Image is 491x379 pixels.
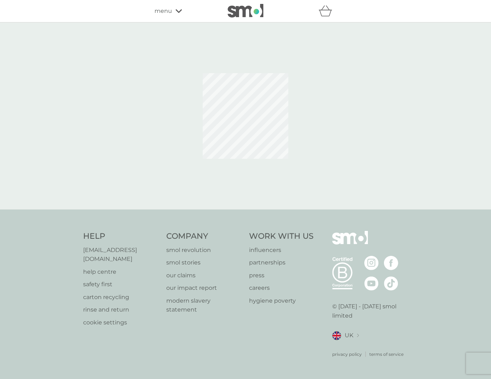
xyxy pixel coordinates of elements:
[228,4,263,17] img: smol
[166,258,242,267] a: smol stories
[332,351,362,358] a: privacy policy
[166,283,242,293] a: our impact report
[332,302,408,320] p: © [DATE] - [DATE] smol limited
[83,280,159,289] a: safety first
[166,231,242,242] h4: Company
[166,296,242,314] a: modern slavery statement
[249,283,314,293] a: careers
[83,267,159,277] a: help centre
[249,258,314,267] a: partnerships
[249,231,314,242] h4: Work With Us
[319,4,336,18] div: basket
[357,334,359,338] img: select a new location
[384,276,398,290] img: visit the smol Tiktok page
[166,271,242,280] a: our claims
[345,331,353,340] span: UK
[249,246,314,255] a: influencers
[83,231,159,242] h4: Help
[364,276,379,290] img: visit the smol Youtube page
[332,231,368,255] img: smol
[249,296,314,305] a: hygiene poverty
[83,318,159,327] a: cookie settings
[249,271,314,280] a: press
[83,246,159,264] a: [EMAIL_ADDRESS][DOMAIN_NAME]
[369,351,404,358] a: terms of service
[83,293,159,302] a: carton recycling
[332,331,341,340] img: UK flag
[364,256,379,270] img: visit the smol Instagram page
[155,6,172,16] span: menu
[83,305,159,314] a: rinse and return
[384,256,398,270] img: visit the smol Facebook page
[166,246,242,255] a: smol revolution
